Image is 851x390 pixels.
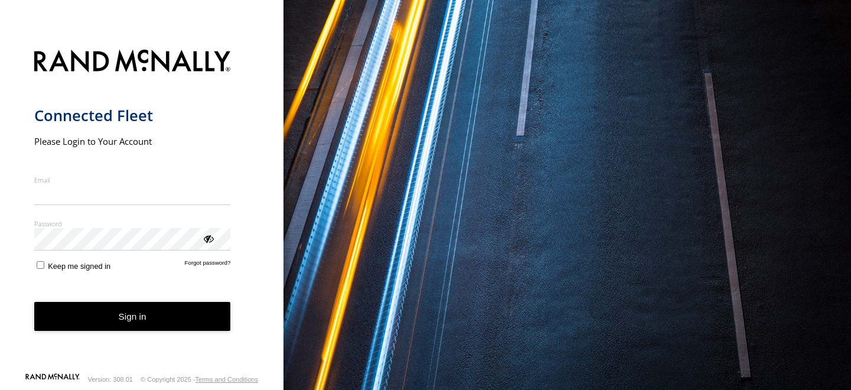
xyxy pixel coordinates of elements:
[202,232,214,244] div: ViewPassword
[141,376,258,383] div: © Copyright 2025 -
[88,376,133,383] div: Version: 308.01
[34,302,231,331] button: Sign in
[48,262,110,271] span: Keep me signed in
[185,259,231,271] a: Forgot password?
[34,47,231,77] img: Rand McNally
[34,219,231,228] label: Password
[34,135,231,147] h2: Please Login to Your Account
[25,373,80,385] a: Visit our Website
[34,43,250,372] form: main
[34,175,231,184] label: Email
[34,106,231,125] h1: Connected Fleet
[37,261,44,269] input: Keep me signed in
[195,376,258,383] a: Terms and Conditions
